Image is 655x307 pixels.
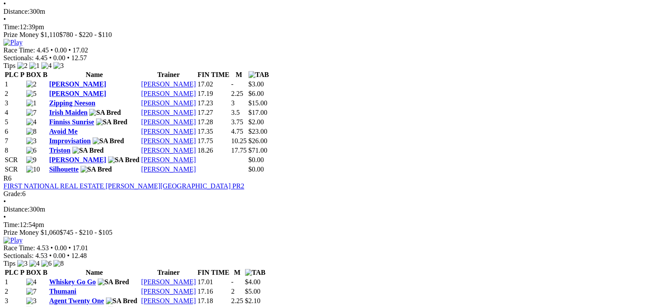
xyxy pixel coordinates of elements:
[4,89,25,98] td: 2
[43,269,47,276] span: B
[141,80,196,88] a: [PERSON_NAME]
[49,278,96,286] a: Whiskey Go Go
[17,260,28,267] img: 3
[37,244,49,252] span: 4.53
[26,118,37,126] img: 4
[26,109,37,117] img: 7
[3,8,652,15] div: 300m
[197,268,230,277] th: FIN TIME
[3,260,16,267] span: Tips
[248,166,264,173] span: $0.00
[231,128,243,135] text: 4.75
[5,71,19,78] span: PLC
[3,31,652,39] div: Prize Money $1,110
[49,156,106,163] a: [PERSON_NAME]
[4,165,25,174] td: SCR
[231,137,247,144] text: 10.25
[49,166,78,173] a: Silhouette
[3,221,20,228] span: Time:
[5,269,19,276] span: PLC
[248,128,267,135] span: $23.00
[248,109,267,116] span: $17.00
[50,244,53,252] span: •
[49,109,87,116] a: Irish Maiden
[26,156,37,164] img: 9
[3,213,6,221] span: •
[231,147,247,154] text: 17.75
[26,278,37,286] img: 4
[3,46,35,54] span: Race Time:
[248,147,267,154] span: $71.00
[3,198,6,205] span: •
[231,80,233,88] text: -
[3,39,22,46] img: Play
[73,46,88,54] span: 17.02
[41,260,52,267] img: 6
[108,156,140,164] img: SA Bred
[141,288,196,295] a: [PERSON_NAME]
[67,54,70,61] span: •
[141,268,196,277] th: Trainer
[197,297,230,305] td: 17.18
[4,137,25,145] td: 7
[248,80,264,88] span: $3.00
[49,128,78,135] a: Avoid Me
[29,62,40,70] img: 1
[20,269,25,276] span: P
[72,147,104,154] img: SA Bred
[49,147,70,154] a: Triston
[49,71,140,79] th: Name
[26,90,37,98] img: 5
[245,269,266,276] img: TAB
[3,229,652,236] div: Prize Money $1,060
[141,278,196,286] a: [PERSON_NAME]
[231,278,233,286] text: -
[49,268,140,277] th: Name
[248,118,264,126] span: $2.00
[53,54,65,61] span: 0.00
[55,244,67,252] span: 0.00
[26,80,37,88] img: 2
[3,8,29,15] span: Distance:
[20,71,25,78] span: P
[4,118,25,126] td: 5
[248,156,264,163] span: $0.00
[26,147,37,154] img: 6
[68,244,71,252] span: •
[3,236,22,244] img: Play
[3,244,35,252] span: Race Time:
[197,287,230,296] td: 17.16
[141,166,196,173] a: [PERSON_NAME]
[17,62,28,70] img: 2
[49,252,52,259] span: •
[106,297,137,305] img: SA Bred
[89,109,121,117] img: SA Bred
[96,118,127,126] img: SA Bred
[71,54,87,61] span: 12.57
[81,166,112,173] img: SA Bred
[3,221,652,229] div: 12:54pm
[141,71,196,79] th: Trainer
[26,297,37,305] img: 3
[49,297,104,304] a: Agent Twenty One
[231,109,240,116] text: 3.5
[197,137,230,145] td: 17.75
[245,297,261,304] span: $2.10
[197,146,230,155] td: 18.26
[4,278,25,286] td: 1
[245,288,261,295] span: $5.00
[245,278,261,286] span: $4.00
[26,166,40,173] img: 10
[197,127,230,136] td: 17.35
[231,288,235,295] text: 2
[68,46,71,54] span: •
[3,252,34,259] span: Sectionals:
[141,137,196,144] a: [PERSON_NAME]
[231,268,244,277] th: M
[49,288,76,295] a: Thumani
[197,108,230,117] td: 17.27
[3,23,652,31] div: 12:39pm
[29,260,40,267] img: 4
[53,62,64,70] img: 3
[26,71,41,78] span: BOX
